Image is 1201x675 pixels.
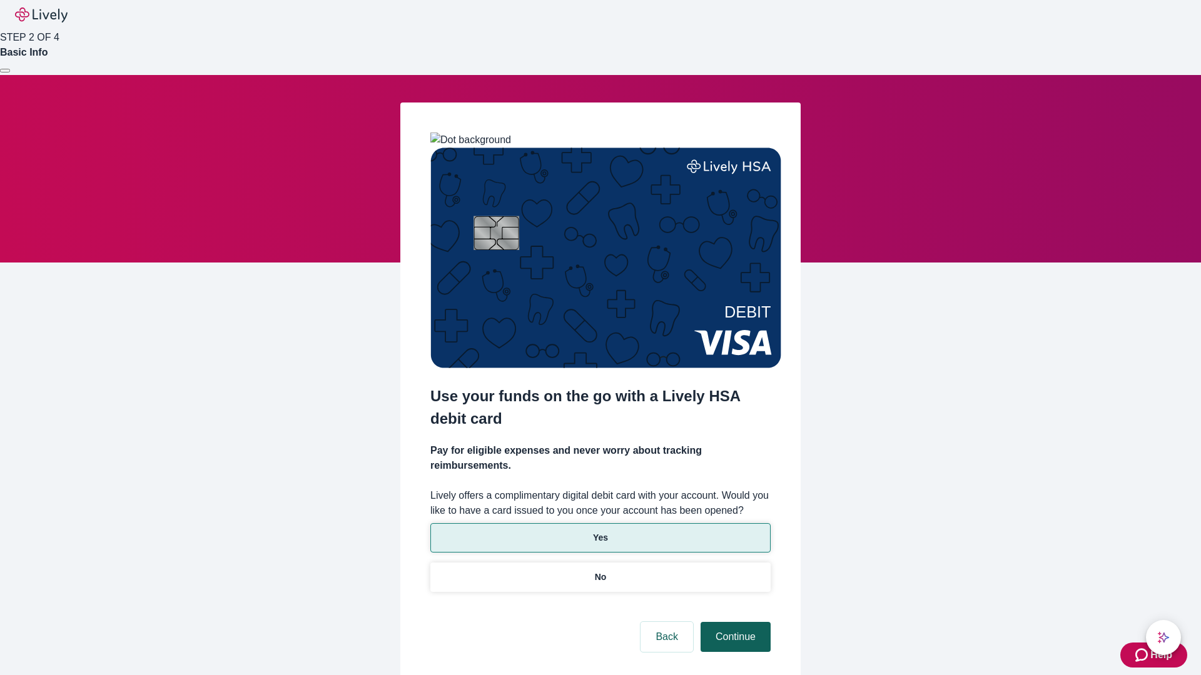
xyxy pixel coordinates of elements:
p: No [595,571,607,584]
h4: Pay for eligible expenses and never worry about tracking reimbursements. [430,443,771,473]
img: Lively [15,7,68,22]
button: Zendesk support iconHelp [1120,642,1187,667]
p: Yes [593,531,608,544]
button: Yes [430,523,771,552]
span: Help [1150,647,1172,662]
svg: Zendesk support icon [1135,647,1150,662]
button: chat [1146,620,1181,655]
button: No [430,562,771,592]
img: Dot background [430,132,511,147]
label: Lively offers a complimentary digital debit card with your account. Would you like to have a card... [430,488,771,518]
img: Debit card [430,147,781,368]
svg: Lively AI Assistant [1157,631,1170,644]
h2: Use your funds on the go with a Lively HSA debit card [430,385,771,430]
button: Back [641,622,693,652]
button: Continue [701,622,771,652]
